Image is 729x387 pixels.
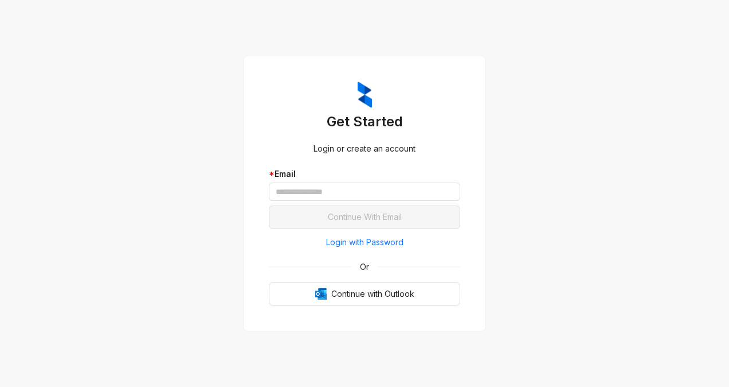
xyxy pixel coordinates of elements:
[269,168,460,180] div: Email
[269,113,460,131] h3: Get Started
[269,233,460,251] button: Login with Password
[269,206,460,229] button: Continue With Email
[315,288,327,300] img: Outlook
[326,236,403,249] span: Login with Password
[358,82,372,108] img: ZumaIcon
[331,288,414,300] span: Continue with Outlook
[269,282,460,305] button: OutlookContinue with Outlook
[269,142,460,155] div: Login or create an account
[352,261,377,273] span: Or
